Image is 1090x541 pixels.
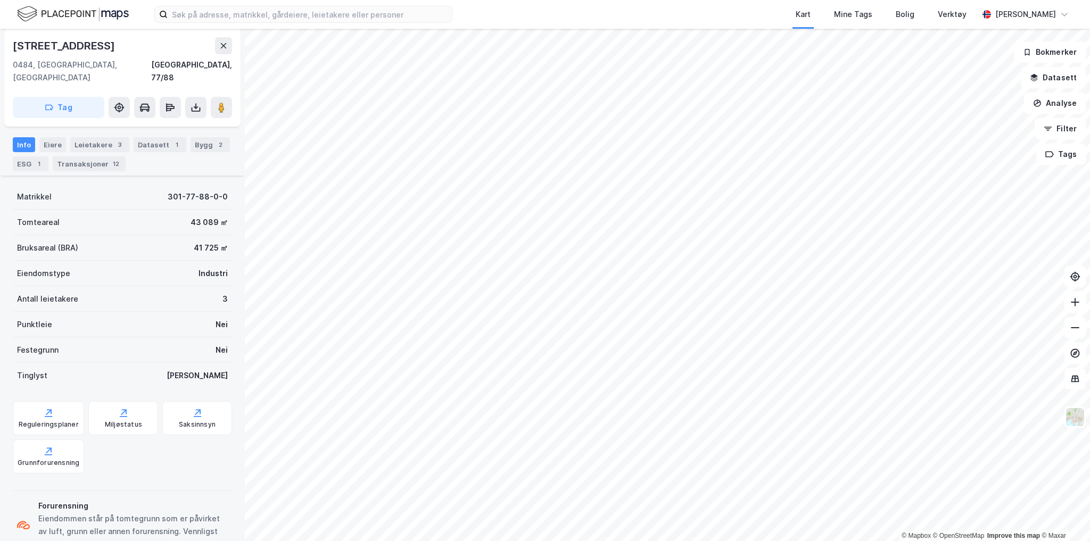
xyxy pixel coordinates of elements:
[13,97,104,118] button: Tag
[17,216,60,229] div: Tomteareal
[17,344,59,356] div: Festegrunn
[17,5,129,23] img: logo.f888ab2527a4732fd821a326f86c7f29.svg
[1037,490,1090,541] iframe: Chat Widget
[17,242,78,254] div: Bruksareal (BRA)
[19,420,79,429] div: Reguleringsplaner
[1024,93,1086,114] button: Analyse
[114,139,125,150] div: 3
[17,318,52,331] div: Punktleie
[995,8,1056,21] div: [PERSON_NAME]
[216,318,228,331] div: Nei
[902,532,931,539] a: Mapbox
[215,139,226,150] div: 2
[13,156,48,171] div: ESG
[987,532,1040,539] a: Improve this map
[896,8,914,21] div: Bolig
[796,8,811,21] div: Kart
[216,344,228,356] div: Nei
[194,242,228,254] div: 41 725 ㎡
[151,59,232,84] div: [GEOGRAPHIC_DATA], 77/88
[1035,118,1086,139] button: Filter
[171,139,182,150] div: 1
[834,8,872,21] div: Mine Tags
[1014,41,1086,63] button: Bokmerker
[13,37,117,54] div: [STREET_ADDRESS]
[53,156,126,171] div: Transaksjoner
[39,137,66,152] div: Eiere
[70,137,129,152] div: Leietakere
[17,190,52,203] div: Matrikkel
[179,420,216,429] div: Saksinnsyn
[134,137,186,152] div: Datasett
[167,369,228,382] div: [PERSON_NAME]
[34,159,44,169] div: 1
[1021,67,1086,88] button: Datasett
[222,293,228,305] div: 3
[13,137,35,152] div: Info
[168,190,228,203] div: 301-77-88-0-0
[38,500,228,512] div: Forurensning
[191,216,228,229] div: 43 089 ㎡
[105,420,142,429] div: Miljøstatus
[13,59,151,84] div: 0484, [GEOGRAPHIC_DATA], [GEOGRAPHIC_DATA]
[17,369,47,382] div: Tinglyst
[933,532,985,539] a: OpenStreetMap
[191,137,230,152] div: Bygg
[1036,144,1086,165] button: Tags
[938,8,967,21] div: Verktøy
[17,267,70,280] div: Eiendomstype
[111,159,121,169] div: 12
[199,267,228,280] div: Industri
[17,293,78,305] div: Antall leietakere
[168,6,452,22] input: Søk på adresse, matrikkel, gårdeiere, leietakere eller personer
[1065,407,1085,427] img: Z
[18,459,79,467] div: Grunnforurensning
